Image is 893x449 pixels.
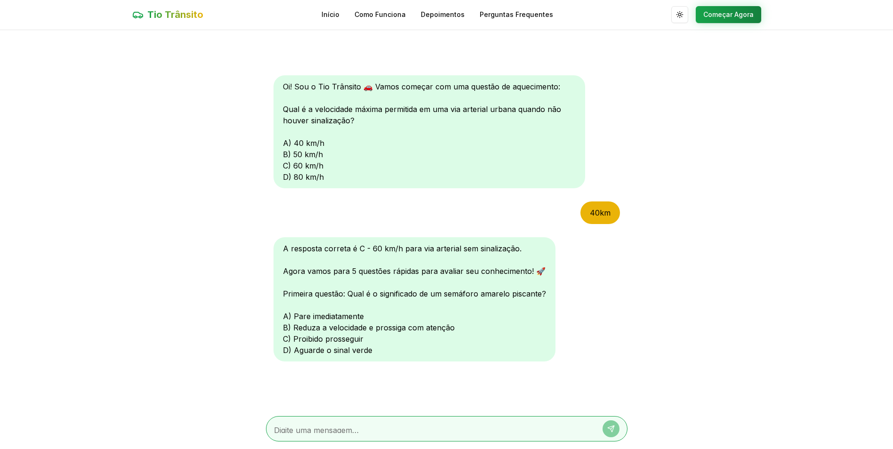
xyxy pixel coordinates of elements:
a: Início [322,10,339,19]
span: Tio Trânsito [147,8,203,21]
a: Como Funciona [354,10,406,19]
div: A resposta correta é C - 60 km/h para via arterial sem sinalização. Agora vamos para 5 questões r... [274,237,555,361]
button: Começar Agora [696,6,761,23]
a: Perguntas Frequentes [480,10,553,19]
div: 40km [580,201,620,224]
a: Depoimentos [421,10,465,19]
div: Oi! Sou o Tio Trânsito 🚗 Vamos começar com uma questão de aquecimento: Qual é a velocidade máxima... [274,75,585,188]
a: Tio Trânsito [132,8,203,21]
